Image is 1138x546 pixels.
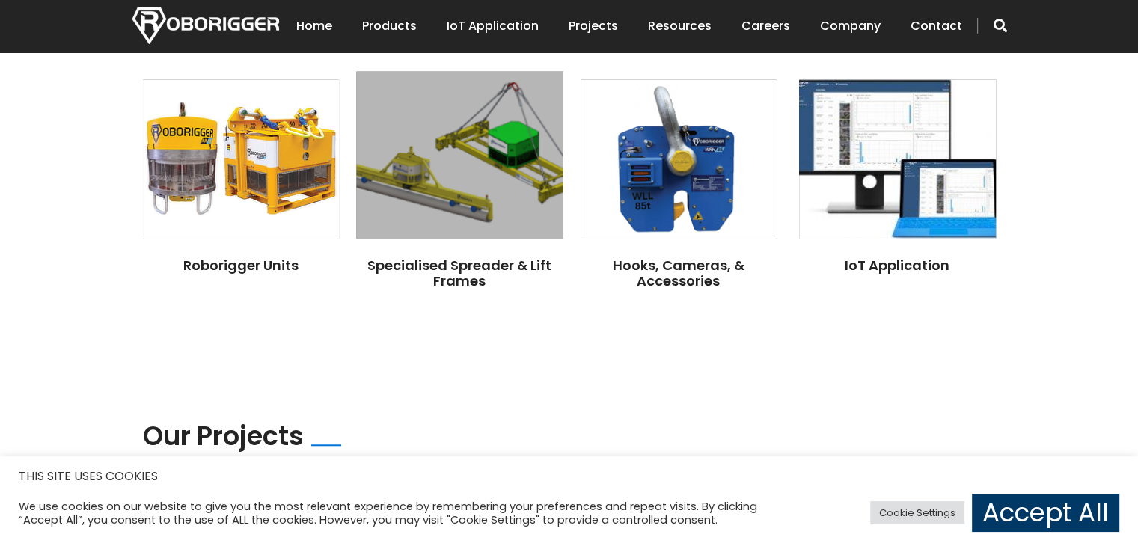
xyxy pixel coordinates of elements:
a: Resources [648,3,712,49]
a: Home [296,3,332,49]
a: Company [820,3,881,49]
a: Roborigger Units [183,256,299,274]
h5: THIS SITE USES COOKIES [19,467,1119,486]
a: Projects [569,3,618,49]
a: IoT Application [845,256,949,274]
a: Cookie Settings [870,501,964,524]
a: Careers [741,3,790,49]
a: Accept All [972,494,1119,532]
a: Hooks, Cameras, & Accessories [613,256,744,291]
a: Specialised Spreader & Lift Frames [367,256,551,291]
img: Nortech [132,7,279,44]
div: We use cookies on our website to give you the most relevant experience by remembering your prefer... [19,500,789,527]
a: Products [362,3,417,49]
a: IoT Application [447,3,539,49]
a: Contact [911,3,962,49]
